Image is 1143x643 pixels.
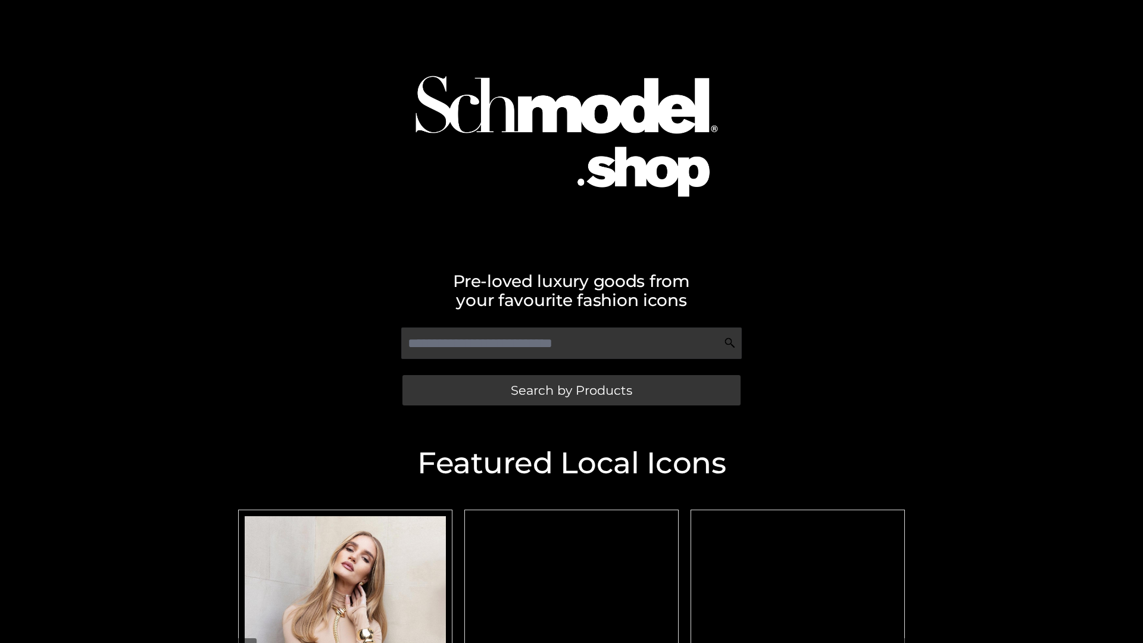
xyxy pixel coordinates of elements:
a: Search by Products [402,375,741,405]
h2: Featured Local Icons​ [232,448,911,478]
img: Search Icon [724,337,736,349]
span: Search by Products [511,384,632,397]
h2: Pre-loved luxury goods from your favourite fashion icons [232,271,911,310]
